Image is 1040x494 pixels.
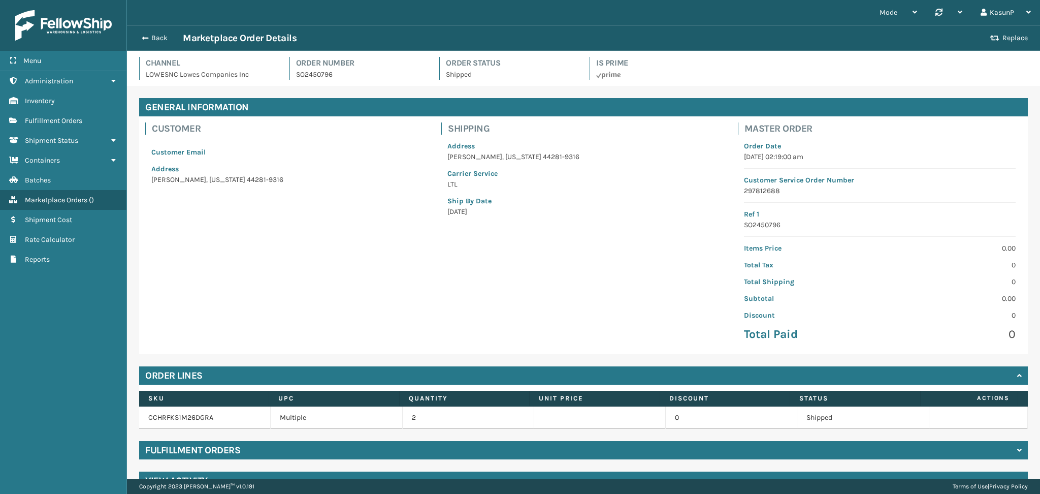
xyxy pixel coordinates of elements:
[148,413,213,422] a: CCHRFKS1M26DGRA
[278,394,389,403] label: UPC
[989,483,1028,490] a: Privacy Policy
[953,483,988,490] a: Terms of Use
[744,276,874,287] p: Total Shipping
[23,56,41,65] span: Menu
[296,69,428,80] p: SO2450796
[886,293,1016,304] p: 0.00
[953,479,1028,494] div: |
[25,176,51,184] span: Batches
[886,243,1016,254] p: 0.00
[744,293,874,304] p: Subtotal
[89,196,94,204] span: ( )
[669,394,781,403] label: Discount
[886,310,1016,321] p: 0
[744,327,874,342] p: Total Paid
[886,276,1016,287] p: 0
[744,260,874,270] p: Total Tax
[25,136,78,145] span: Shipment Status
[151,174,423,185] p: [PERSON_NAME] , [US_STATE] 44281-9316
[271,407,402,429] td: Multiple
[151,165,179,173] span: Address
[666,407,797,429] td: 0
[446,69,577,80] p: Shipped
[447,179,719,190] p: LTL
[25,235,75,244] span: Rate Calculator
[799,394,911,403] label: Status
[183,32,297,44] h3: Marketplace Order Details
[148,394,259,403] label: SKU
[25,156,60,165] span: Containers
[403,407,534,429] td: 2
[987,34,1031,43] button: Replace
[145,475,208,487] h4: View Activity
[744,209,1016,220] p: Ref 1
[25,77,73,85] span: Administration
[744,151,1016,162] p: [DATE] 02:19:00 am
[139,98,1028,116] h4: General Information
[744,220,1016,230] p: SO2450796
[924,390,1016,407] span: Actions
[447,142,475,150] span: Address
[596,57,728,69] h4: Is Prime
[446,57,577,69] h4: Order Status
[139,479,254,494] p: Copyright 2023 [PERSON_NAME]™ v 1.0.191
[146,57,277,69] h4: Channel
[744,175,1016,186] p: Customer Service Order Number
[744,141,1016,151] p: Order Date
[447,206,719,217] p: [DATE]
[744,186,1016,196] p: 297812688
[744,243,874,254] p: Items Price
[296,57,428,69] h4: Order Number
[447,196,719,206] p: Ship By Date
[447,168,719,179] p: Carrier Service
[744,122,1022,135] h4: Master Order
[447,151,719,162] p: [PERSON_NAME] , [US_STATE] 44281-9316
[539,394,650,403] label: Unit Price
[797,407,929,429] td: Shipped
[25,116,82,125] span: Fulfillment Orders
[880,8,897,17] span: Mode
[146,69,277,80] p: LOWESNC Lowes Companies Inc
[145,444,240,456] h4: Fulfillment Orders
[136,34,183,43] button: Back
[25,97,55,105] span: Inventory
[15,10,112,41] img: logo
[886,260,1016,270] p: 0
[25,255,50,264] span: Reports
[409,394,520,403] label: Quantity
[990,35,999,42] i: Replace
[886,327,1016,342] p: 0
[145,369,203,382] h4: Order Lines
[152,122,429,135] h4: Customer
[744,310,874,321] p: Discount
[448,122,725,135] h4: Shipping
[25,196,87,204] span: Marketplace Orders
[151,147,423,158] p: Customer Email
[25,215,72,224] span: Shipment Cost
